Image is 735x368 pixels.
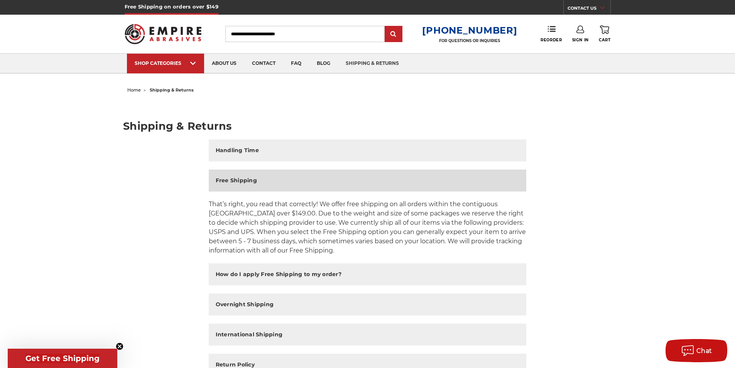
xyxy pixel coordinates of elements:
img: Empire Abrasives [125,19,202,49]
a: about us [204,54,244,73]
input: Submit [386,27,401,42]
h2: Free Shipping [216,176,257,185]
h1: Shipping & Returns [123,121,612,131]
button: Handling Time [209,139,527,161]
a: CONTACT US [568,4,610,15]
a: Reorder [541,25,562,42]
h2: How do I apply Free Shipping to my order? [216,270,341,278]
button: Overnight Shipping [209,293,527,315]
span: Reorder [541,37,562,42]
a: Cart [599,25,610,42]
h2: Overnight Shipping [216,300,274,309]
span: Cart [599,37,610,42]
h2: Handling Time [216,146,259,154]
h2: International Shipping [216,331,283,339]
span: shipping & returns [150,87,194,93]
span: Sign In [572,37,589,42]
button: Close teaser [116,343,123,350]
a: [PHONE_NUMBER] [422,25,517,36]
p: That’s right, you read that correctly! We offer free shipping on all orders within the contiguous... [209,200,527,255]
a: contact [244,54,283,73]
button: Chat [666,339,727,362]
span: Chat [696,347,712,354]
a: home [127,87,141,93]
a: blog [309,54,338,73]
span: Get Free Shipping [25,354,100,363]
div: Get Free ShippingClose teaser [8,349,117,368]
a: faq [283,54,309,73]
p: FOR QUESTIONS OR INQUIRIES [422,38,517,43]
a: shipping & returns [338,54,407,73]
button: Free Shipping [209,170,527,192]
button: International Shipping [209,324,527,346]
div: SHOP CATEGORIES [135,60,196,66]
button: How do I apply Free Shipping to my order? [209,263,527,285]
